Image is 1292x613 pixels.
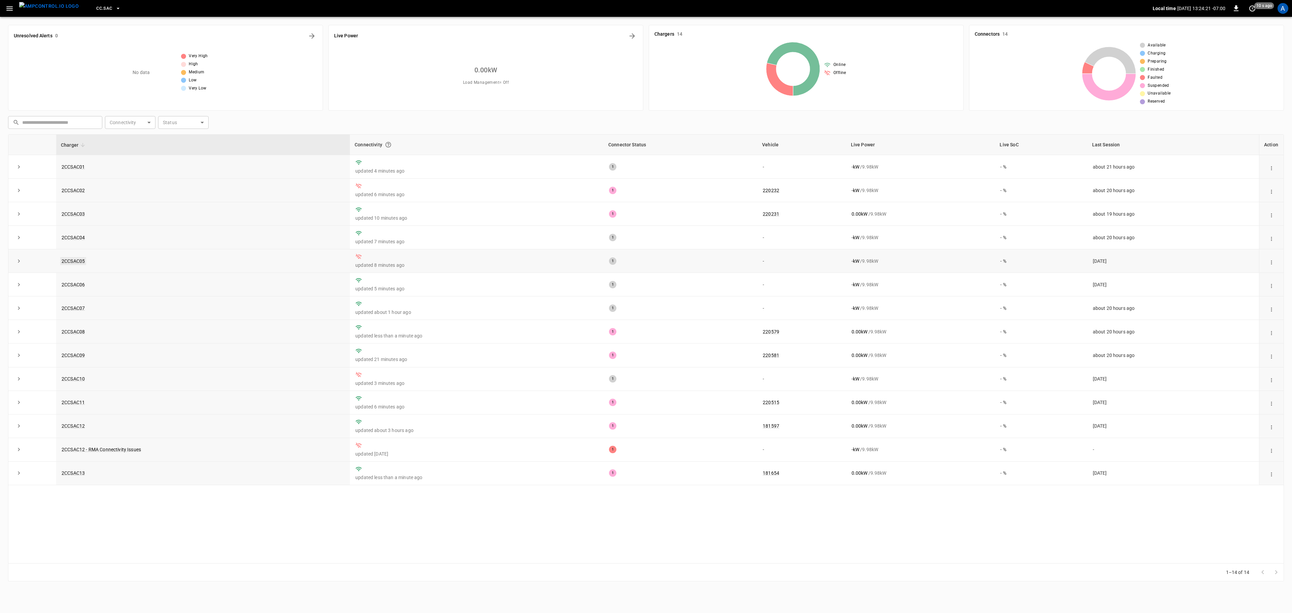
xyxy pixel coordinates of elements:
[1148,58,1167,65] span: Preparing
[757,135,846,155] th: Vehicle
[609,446,616,453] div: 1
[355,309,598,316] p: updated about 1 hour ago
[14,397,24,407] button: expand row
[355,285,598,292] p: updated 5 minutes ago
[1267,258,1276,264] div: action cell options
[355,332,598,339] p: updated less than a minute ago
[995,155,1087,179] td: - %
[62,188,85,193] a: 2CCSAC02
[1254,2,1274,9] span: 10 s ago
[189,61,198,68] span: High
[1226,569,1250,576] p: 1–14 of 14
[852,470,868,476] p: 0.00 kW
[14,303,24,313] button: expand row
[852,446,859,453] p: - kW
[355,450,598,457] p: updated [DATE]
[852,352,990,359] div: / 9.98 kW
[609,210,616,218] div: 1
[833,62,846,68] span: Online
[757,296,846,320] td: -
[763,470,779,476] a: 181654
[995,226,1087,249] td: - %
[677,31,682,38] h6: 14
[355,356,598,363] p: updated 21 minutes ago
[62,353,85,358] a: 2CCSAC09
[975,31,1000,38] h6: Connectors
[1267,352,1276,359] div: action cell options
[1087,320,1259,344] td: about 20 hours ago
[355,139,599,151] div: Connectivity
[189,85,206,92] span: Very Low
[355,168,598,174] p: updated 4 minutes ago
[852,328,868,335] p: 0.00 kW
[763,423,779,429] a: 181597
[62,470,85,476] a: 2CCSAC13
[995,273,1087,296] td: - %
[14,374,24,384] button: expand row
[14,468,24,478] button: expand row
[852,423,868,429] p: 0.00 kW
[355,238,598,245] p: updated 7 minutes ago
[355,191,598,198] p: updated 6 minutes ago
[609,469,616,477] div: 1
[995,320,1087,344] td: - %
[1177,5,1225,12] p: [DATE] 13:24:21 -07:00
[1087,135,1259,155] th: Last Session
[1148,42,1166,49] span: Available
[62,164,85,170] a: 2CCSAC01
[189,53,208,60] span: Very High
[96,5,112,12] span: CC.SAC
[852,211,868,217] p: 0.00 kW
[61,141,87,149] span: Charger
[1267,305,1276,312] div: action cell options
[846,135,995,155] th: Live Power
[1267,281,1276,288] div: action cell options
[852,305,990,312] div: / 9.98 kW
[852,211,990,217] div: / 9.98 kW
[757,367,846,391] td: -
[604,135,757,155] th: Connector Status
[757,155,846,179] td: -
[852,352,868,359] p: 0.00 kW
[852,470,990,476] div: / 9.98 kW
[1087,438,1259,462] td: -
[995,414,1087,438] td: - %
[1267,211,1276,217] div: action cell options
[609,257,616,265] div: 1
[763,329,779,334] a: 220579
[1278,3,1288,14] div: profile-icon
[189,77,196,84] span: Low
[1267,423,1276,429] div: action cell options
[1087,226,1259,249] td: about 20 hours ago
[14,209,24,219] button: expand row
[1267,446,1276,453] div: action cell options
[1267,234,1276,241] div: action cell options
[609,163,616,171] div: 1
[382,139,394,151] button: Connection between the charger and our software.
[14,280,24,290] button: expand row
[852,423,990,429] div: / 9.98 kW
[609,234,616,241] div: 1
[1002,31,1008,38] h6: 14
[852,399,990,406] div: / 9.98 kW
[14,350,24,360] button: expand row
[757,226,846,249] td: -
[852,328,990,335] div: / 9.98 kW
[19,2,79,10] img: ampcontrol.io logo
[189,69,204,76] span: Medium
[62,423,85,429] a: 2CCSAC12
[852,281,859,288] p: - kW
[609,281,616,288] div: 1
[1153,5,1176,12] p: Local time
[995,344,1087,367] td: - %
[852,258,859,264] p: - kW
[609,375,616,383] div: 1
[833,70,846,76] span: Offline
[1267,187,1276,194] div: action cell options
[62,305,85,311] a: 2CCSAC07
[757,273,846,296] td: -
[995,179,1087,202] td: - %
[852,187,990,194] div: / 9.98 kW
[609,304,616,312] div: 1
[1087,414,1259,438] td: [DATE]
